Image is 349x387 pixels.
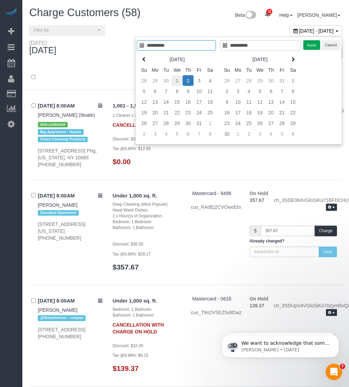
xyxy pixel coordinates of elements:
[183,75,194,86] td: 2
[299,28,334,34] span: [DATE] - [DATE]
[250,239,337,243] h5: Already charged?
[205,118,216,128] td: 1
[38,112,95,118] a: [PERSON_NAME] (Itivate)
[172,96,183,107] td: 15
[38,298,102,304] h4: [DATE] 8:00AM
[265,128,276,139] td: 4
[150,118,161,128] td: 27
[232,86,243,96] td: 3
[261,7,274,22] a: 32
[150,54,205,65] th: [DATE]
[194,96,205,107] td: 17
[250,191,268,196] strong: On Hold
[172,86,183,96] td: 8
[29,40,63,55] div: [DATE]
[38,137,88,142] span: Green Cleaning Products
[194,65,205,75] th: Fr
[276,65,287,75] th: Fr
[287,128,298,139] td: 6
[221,65,232,75] th: Su
[254,128,265,139] td: 3
[139,65,150,75] th: Su
[191,204,239,210] div: cus_RAdEj2CVOweEtn
[250,226,261,236] span: $
[287,86,298,96] td: 8
[150,96,161,107] td: 13
[38,122,68,127] span: new customer
[194,118,205,128] td: 31
[254,65,265,75] th: We
[150,65,161,75] th: Mo
[29,25,105,36] button: Filter By
[287,75,298,86] td: 1
[150,86,161,96] td: 6
[205,128,216,139] td: 8
[192,191,231,196] a: Mastercard - 9498
[113,207,181,213] div: Hand Wash Dishes
[243,118,254,128] td: 25
[38,147,102,168] div: [STREET_ADDRESS] Phg, [US_STATE], NY 10065 [PHONE_NUMBER]
[243,75,254,86] td: 28
[221,128,232,139] td: 30
[191,309,239,316] div: cus_T9n2VSEZ5x9Dwz
[265,96,276,107] td: 13
[205,86,216,96] td: 11
[113,158,131,166] a: $0.00
[243,86,254,96] td: 4
[254,107,265,118] td: 19
[221,107,232,118] td: 16
[139,75,150,86] td: 28
[211,320,349,368] iframe: Intercom notifications message
[276,86,287,96] td: 7
[113,225,181,231] div: Bathroom: 1 Bathroom
[287,118,298,128] td: 29
[150,107,161,118] td: 20
[221,96,232,107] td: 9
[276,96,287,107] td: 14
[113,146,151,151] small: Tax @8.88%: $12.88
[194,75,205,86] td: 3
[38,326,102,340] div: [STREET_ADDRESS] [PHONE_NUMBER]
[235,12,257,18] a: Beta
[266,9,272,14] span: 32
[113,298,181,304] h4: Under 1,000 sq. ft.
[172,75,183,86] td: 1
[38,210,79,216] span: Standard Apartment
[243,96,254,107] td: 11
[139,86,150,96] td: 5
[245,11,256,20] img: New interface
[194,128,205,139] td: 7
[113,242,143,247] small: Discount: $36.50
[183,128,194,139] td: 6
[113,219,181,225] div: Bedroom: 1 Bedroom
[279,12,293,18] a: Help
[232,65,243,75] th: Mo
[38,315,86,321] span: @fbmarketslut - coupon
[297,12,340,18] a: [PERSON_NAME]
[194,86,205,96] td: 10
[38,208,102,217] div: Tags
[113,202,181,207] div: Deep Cleaning (Most Popular)
[321,40,340,50] button: Cancel
[265,65,276,75] th: Th
[183,86,194,96] td: 9
[287,96,298,107] td: 15
[232,96,243,107] td: 10
[113,364,139,372] a: $139.37
[113,193,181,199] h4: Under 1,000 sq. ft.
[205,107,216,118] td: 25
[192,296,231,301] a: Mastercard - 0618
[250,247,319,257] input: transaction id
[205,96,216,107] td: 18
[29,7,141,19] span: Charge Customers (58)
[161,86,172,96] td: 7
[161,75,172,86] td: 30
[287,107,298,118] td: 22
[269,302,342,317] div: ch_3SDUpV4VGloSiKo70zymRxQz
[232,75,243,86] td: 27
[113,263,139,271] a: $357.67
[113,137,143,141] small: Discount: $30.00
[113,319,164,334] strong: CANCELLATION WITH CHARGE ON HOLD
[113,113,153,118] small: 1 Cleaner x 2.5 Hours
